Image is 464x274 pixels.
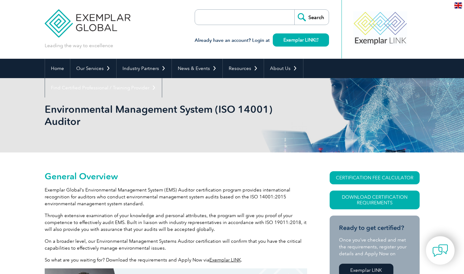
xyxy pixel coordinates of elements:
[294,10,329,25] input: Search
[45,103,285,127] h1: Environmental Management System (ISO 14001) Auditor
[117,59,172,78] a: Industry Partners
[45,212,307,233] p: Through extensive examination of your knowledge and personal attributes, the program will give yo...
[172,59,222,78] a: News & Events
[209,257,241,263] a: Exemplar LINK
[339,224,410,232] h3: Ready to get certified?
[45,257,307,263] p: So what are you waiting for? Download the requirements and Apply Now via .
[454,2,462,8] img: en
[432,243,448,258] img: contact-chat.png
[330,191,420,209] a: Download Certification Requirements
[45,171,307,181] h2: General Overview
[45,238,307,252] p: On a broader level, our Environmental Management Systems Auditor certification will confirm that ...
[45,78,162,97] a: Find Certified Professional / Training Provider
[45,42,113,49] p: Leading the way to excellence
[273,33,329,47] a: Exemplar LINK
[45,59,70,78] a: Home
[264,59,303,78] a: About Us
[223,59,264,78] a: Resources
[339,237,410,257] p: Once you’ve checked and met the requirements, register your details and Apply Now on
[330,171,420,184] a: CERTIFICATION FEE CALCULATOR
[45,187,307,207] p: Exemplar Global’s Environmental Management System (EMS) Auditor certification program provides in...
[70,59,116,78] a: Our Services
[195,37,329,44] h3: Already have an account? Login at
[315,38,318,42] img: open_square.png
